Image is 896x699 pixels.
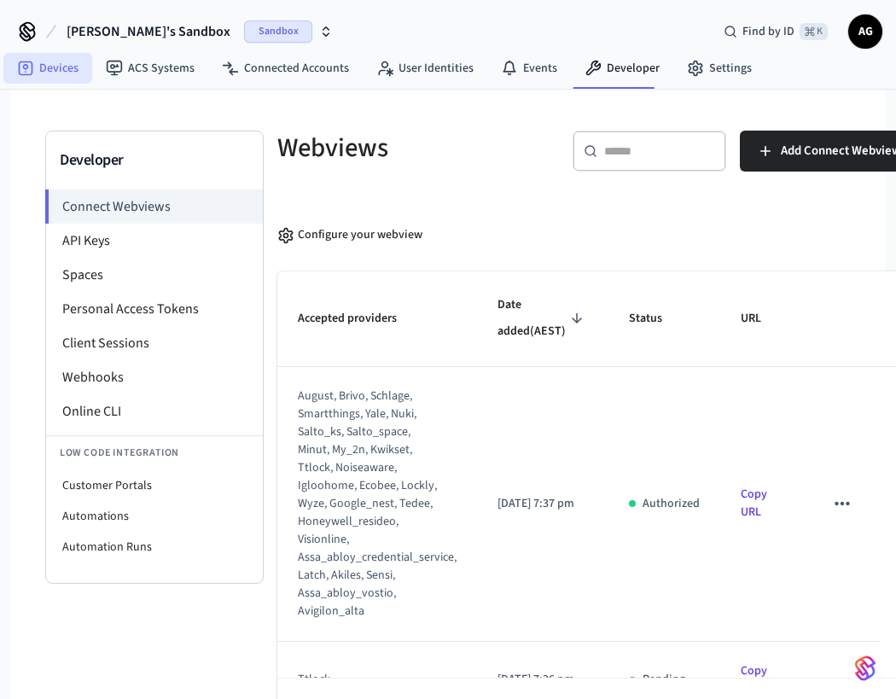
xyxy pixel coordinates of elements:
a: Copy URL [741,486,767,521]
p: Pending [643,671,685,689]
a: Settings [673,53,765,84]
p: [DATE] 7:37 pm [497,495,588,513]
a: Copy URL [741,662,767,697]
a: Devices [3,53,92,84]
div: Find by ID⌘ K [710,16,841,47]
h5: Webviews [277,131,552,166]
li: Customer Portals [46,470,263,501]
li: Webhooks [46,360,263,394]
span: [PERSON_NAME]'s Sandbox [67,21,230,42]
a: User Identities [363,53,487,84]
a: Events [487,53,571,84]
div: august, brivo, schlage, smartthings, yale, nuki, salto_ks, salto_space, minut, my_2n, kwikset, tt... [298,387,440,620]
span: AG [850,16,881,47]
h3: Developer [60,149,249,172]
p: Authorized [643,495,700,513]
li: Personal Access Tokens [46,292,263,326]
button: AG [848,15,882,49]
li: Client Sessions [46,326,263,360]
li: API Keys [46,224,263,258]
p: [DATE] 7:36 pm [497,671,588,689]
span: URL [741,306,783,332]
li: Low Code Integration [46,435,263,470]
div: ttlock [298,671,440,689]
img: SeamLogoGradient.69752ec5.svg [855,655,876,682]
li: Automations [46,501,263,532]
li: Online CLI [46,394,263,428]
span: ⌘ K [800,23,828,40]
div: Configure your webview [277,226,422,244]
a: ACS Systems [92,53,208,84]
li: Spaces [46,258,263,292]
li: Automation Runs [46,532,263,562]
span: Accepted providers [298,306,419,332]
li: Connect Webviews [45,189,263,224]
span: Sandbox [244,20,312,43]
span: Find by ID [742,23,794,40]
a: Connected Accounts [208,53,363,84]
span: Date added(AEST) [497,292,588,346]
a: Developer [571,53,673,84]
span: Status [629,306,684,332]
